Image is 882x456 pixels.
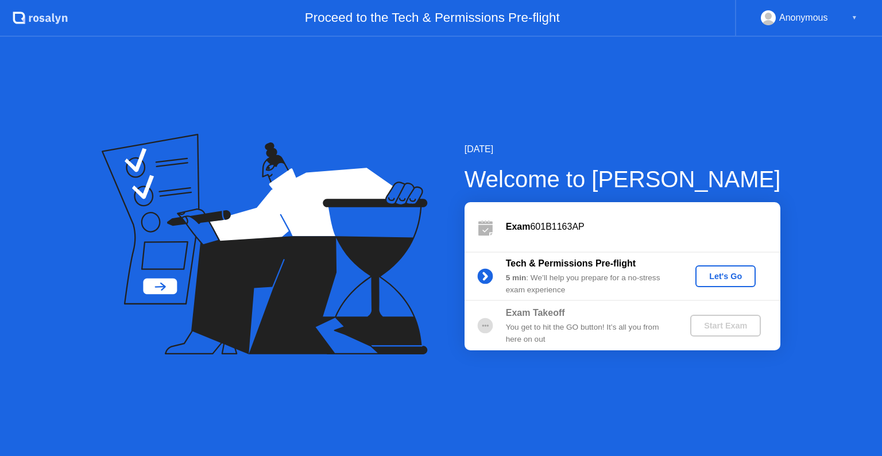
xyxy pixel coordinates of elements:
div: Anonymous [779,10,828,25]
div: Welcome to [PERSON_NAME] [465,162,781,196]
b: Exam Takeoff [506,308,565,318]
b: 5 min [506,273,527,282]
div: Start Exam [695,321,756,330]
div: ▼ [852,10,857,25]
div: : We’ll help you prepare for a no-stress exam experience [506,272,671,296]
button: Start Exam [690,315,761,337]
div: 601B1163AP [506,220,780,234]
b: Tech & Permissions Pre-flight [506,258,636,268]
button: Let's Go [695,265,756,287]
div: Let's Go [700,272,751,281]
div: You get to hit the GO button! It’s all you from here on out [506,322,671,345]
b: Exam [506,222,531,231]
div: [DATE] [465,142,781,156]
